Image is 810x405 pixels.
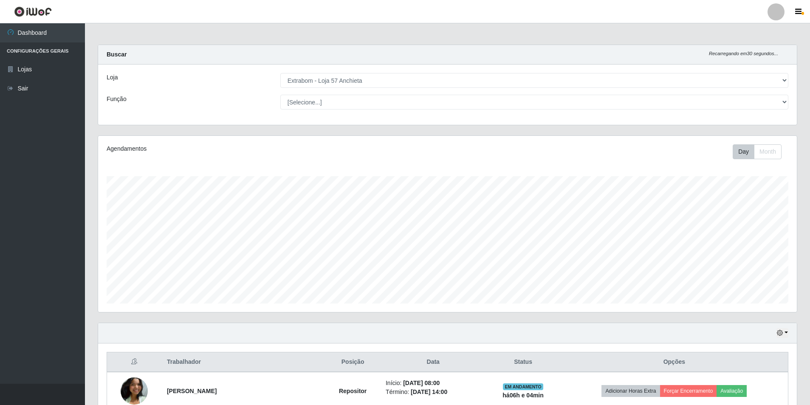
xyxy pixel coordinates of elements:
[121,377,148,405] img: 1748893020398.jpeg
[386,379,480,388] li: Início:
[167,388,217,394] strong: [PERSON_NAME]
[162,352,325,372] th: Trabalhador
[733,144,788,159] div: Toolbar with button groups
[502,392,544,399] strong: há 06 h e 04 min
[601,385,660,397] button: Adicionar Horas Extra
[660,385,717,397] button: Forçar Encerramento
[709,51,778,56] i: Recarregando em 30 segundos...
[107,95,127,104] label: Função
[14,6,52,17] img: CoreUI Logo
[411,388,447,395] time: [DATE] 14:00
[107,73,118,82] label: Loja
[339,388,367,394] strong: Repositor
[717,385,747,397] button: Avaliação
[733,144,782,159] div: First group
[754,144,782,159] button: Month
[503,383,543,390] span: EM ANDAMENTO
[107,144,383,153] div: Agendamentos
[485,352,560,372] th: Status
[107,51,127,58] strong: Buscar
[386,388,480,397] li: Término:
[403,380,440,386] time: [DATE] 08:00
[381,352,485,372] th: Data
[733,144,754,159] button: Day
[561,352,788,372] th: Opções
[325,352,381,372] th: Posição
